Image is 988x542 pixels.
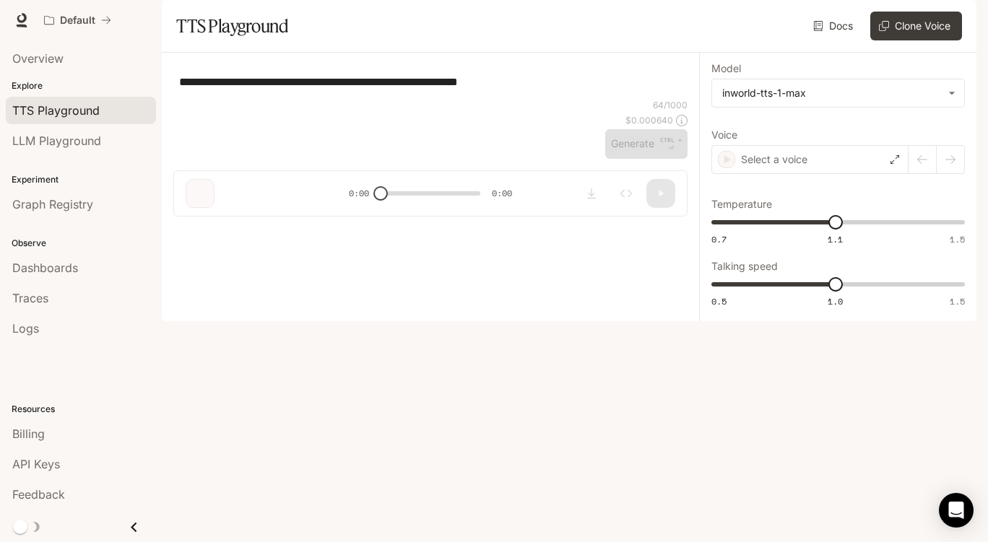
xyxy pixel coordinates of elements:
span: 1.5 [950,295,965,307]
span: 0.7 [711,233,727,245]
div: inworld-tts-1-max [722,86,941,100]
p: Temperature [711,199,772,209]
span: 1.0 [828,295,843,307]
span: 1.5 [950,233,965,245]
p: Talking speed [711,261,778,271]
button: Clone Voice [870,12,962,40]
button: All workspaces [38,6,118,35]
span: 0.5 [711,295,727,307]
p: Model [711,64,741,74]
p: Voice [711,130,737,140]
p: 64 / 1000 [653,99,688,111]
div: inworld-tts-1-max [712,79,964,107]
p: Select a voice [741,152,807,167]
h1: TTS Playground [176,12,288,40]
div: Open Intercom Messenger [939,493,974,528]
p: $ 0.000640 [625,114,673,126]
a: Docs [810,12,859,40]
span: 1.1 [828,233,843,245]
p: Default [60,14,95,27]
